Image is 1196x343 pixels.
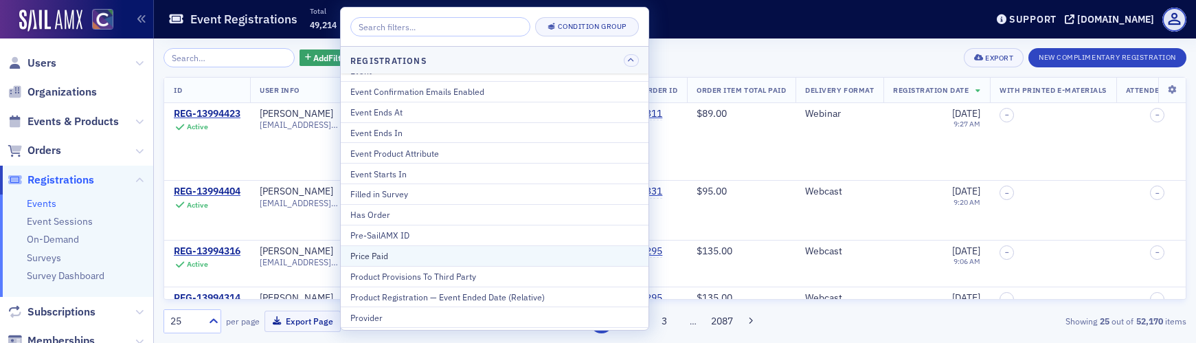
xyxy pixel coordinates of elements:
button: Export Page [264,311,341,332]
div: Webcast [805,245,874,258]
span: ID [174,85,182,95]
button: Filled in Survey [341,184,648,204]
button: [DOMAIN_NAME] [1065,14,1159,24]
a: REG-13994316 [174,245,240,258]
div: Event Starts In [350,168,639,180]
span: Events & Products [27,114,119,129]
button: Provider [341,307,648,327]
span: – [1005,189,1009,197]
span: [EMAIL_ADDRESS][DOMAIN_NAME] [260,120,356,130]
a: View Homepage [82,9,113,32]
span: [DATE] [952,245,980,257]
div: Active [187,201,208,210]
a: Surveys [27,252,61,264]
span: With Printed E-Materials [1000,85,1107,95]
button: Product Registration — Event Ended Date (Relative) [341,287,648,307]
button: Event Ends In [341,122,648,143]
span: [EMAIL_ADDRESS][DOMAIN_NAME] [260,257,356,267]
span: [DATE] [952,107,980,120]
span: Subscriptions [27,305,95,320]
button: Has Order [341,204,648,225]
div: [DOMAIN_NAME] [1077,13,1154,25]
span: Registration Date [893,85,969,95]
input: Search… [163,48,295,67]
img: SailAMX [92,9,113,30]
p: Total [310,6,337,16]
span: Organizations [27,85,97,100]
button: Event Starts In [341,163,648,184]
span: User Info [260,85,300,95]
button: Price Paid [341,245,648,266]
div: 25 [170,314,201,329]
a: REG-13994423 [174,108,240,120]
div: Product Provisions To Third Party [350,270,639,283]
time: 9:27 AM [954,119,980,129]
button: Condition Group [535,17,639,36]
button: Pre-SailAMX ID [341,225,648,245]
span: – [1005,296,1009,304]
span: $135.00 [697,291,732,304]
span: Delivery Format [805,85,874,95]
a: [PERSON_NAME] [260,292,333,305]
div: Support [1009,13,1057,25]
p: Paid [351,6,378,16]
p: Net [501,6,545,16]
button: Event Confirmation Emails Enabled [341,81,648,102]
div: Active [187,122,208,131]
div: Has Order [350,208,639,221]
a: SailAMX [19,10,82,32]
p: Refunded [451,6,487,16]
a: Orders [8,143,61,158]
h4: Registrations [350,54,427,67]
a: Subscriptions [8,305,95,320]
a: Events & Products [8,114,119,129]
time: 9:20 AM [954,197,980,207]
span: – [1155,189,1160,197]
div: Condition Group [558,23,627,30]
span: Users [27,56,56,71]
div: Price Paid [350,250,639,262]
button: Event Ends At [341,102,648,122]
a: [PERSON_NAME] [260,108,333,120]
a: REG-13994404 [174,186,240,198]
a: Events [27,197,56,210]
input: Search filters... [350,17,530,36]
div: Pre-SailAMX ID [350,229,639,241]
span: $95.00 [697,185,727,197]
button: Export [964,48,1024,67]
div: Product Registration — Event Ended Date (Relative) [350,291,639,303]
label: per page [226,315,260,327]
span: Orders [27,143,61,158]
span: Add Filter [313,52,350,64]
span: Registrations [27,173,94,188]
span: – [1155,296,1160,304]
a: REG-13994314 [174,292,240,305]
a: [PERSON_NAME] [260,245,333,258]
div: [PERSON_NAME] [260,186,333,198]
div: Export [985,54,1013,62]
h1: Event Registrations [190,11,297,27]
div: Provider [350,311,639,324]
a: On-Demand [27,233,79,245]
strong: 25 [1097,315,1112,327]
strong: 52,170 [1133,315,1165,327]
div: Webinar [805,108,874,120]
span: 49,214 [310,19,337,30]
button: New Complimentary Registration [1028,48,1186,67]
div: Showing out of items [855,315,1186,327]
div: Event Ends At [350,106,639,118]
a: New Complimentary Registration [1028,50,1186,63]
time: 9:06 AM [954,256,980,266]
button: AddFilter [300,49,356,67]
div: Event Ends In [350,126,639,139]
div: Active [187,260,208,269]
a: Survey Dashboard [27,269,104,282]
a: Organizations [8,85,97,100]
